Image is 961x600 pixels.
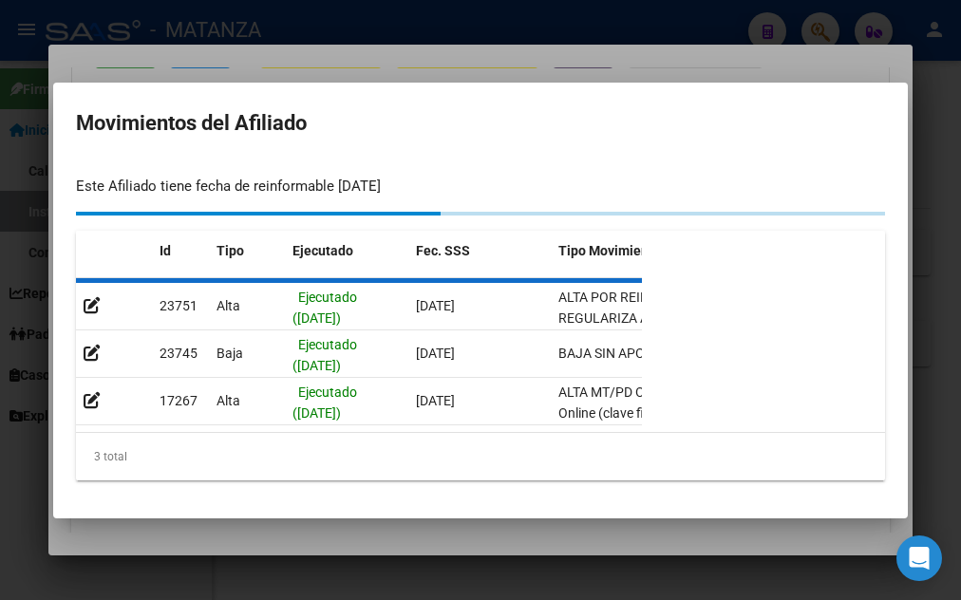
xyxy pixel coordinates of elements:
[292,243,353,258] span: Ejecutado
[416,393,455,408] span: [DATE]
[217,393,240,408] span: Alta
[160,346,198,361] span: 23745
[558,384,685,422] span: ALTA MT/PD OPCION Online (clave fiscal)
[558,243,661,258] span: Tipo Movimiento
[76,433,885,480] div: 3 total
[416,298,455,313] span: [DATE]
[217,298,240,313] span: Alta
[160,243,171,258] span: Id
[896,535,942,581] div: Open Intercom Messenger
[76,105,885,141] h2: Movimientos del Afiliado
[416,346,455,361] span: [DATE]
[292,384,357,422] span: Ejecutado ([DATE])
[152,231,209,272] datatable-header-cell: Id
[160,393,198,408] span: 17267
[217,243,244,258] span: Tipo
[416,243,470,258] span: Fec. SSS
[408,231,551,272] datatable-header-cell: Fec. SSS
[285,231,408,272] datatable-header-cell: Ejecutado
[551,231,722,272] datatable-header-cell: Tipo Movimiento
[558,290,697,348] span: ALTA POR REINGRESO REGULARIZA APORTES (AFIP)
[292,337,357,374] span: Ejecutado ([DATE])
[217,346,243,361] span: Baja
[292,290,357,327] span: Ejecutado ([DATE])
[160,298,198,313] span: 23751
[76,176,885,197] div: Este Afiliado tiene fecha de reinformable [DATE]
[209,231,285,272] datatable-header-cell: Tipo
[558,346,675,361] span: BAJA SIN APORTES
